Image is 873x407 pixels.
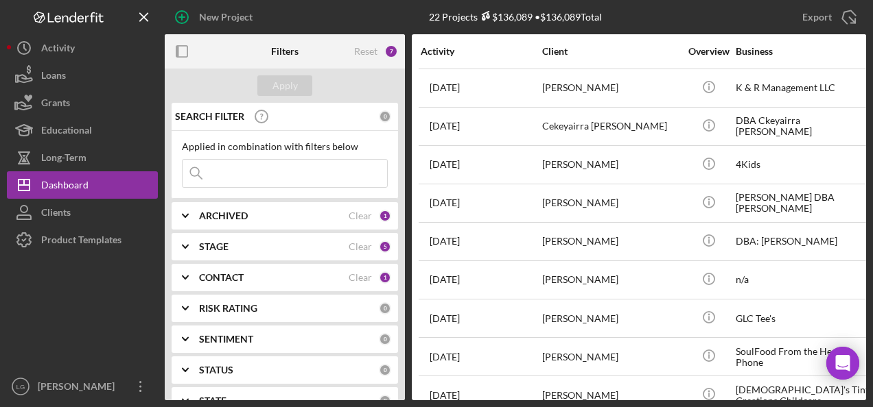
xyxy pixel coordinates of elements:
[379,271,391,284] div: 1
[379,110,391,123] div: 0
[199,3,253,31] div: New Project
[41,171,89,202] div: Dashboard
[7,144,158,171] button: Long-Term
[379,210,391,222] div: 1
[41,89,70,120] div: Grants
[542,185,679,221] div: [PERSON_NAME]
[349,272,372,283] div: Clear
[41,116,92,147] div: Educational
[736,262,873,298] div: n/a
[736,147,873,183] div: 4Kids
[736,223,873,260] div: DBA: [PERSON_NAME]
[542,108,679,145] div: Cekeyairra [PERSON_NAME]
[736,46,873,57] div: Business
[384,45,398,58] div: 7
[421,46,541,57] div: Activity
[199,395,226,406] b: STATE
[430,159,460,170] time: 2025-10-10 20:24
[542,70,679,106] div: [PERSON_NAME]
[736,185,873,221] div: [PERSON_NAME] DBA [PERSON_NAME]
[542,262,679,298] div: [PERSON_NAME]
[736,300,873,336] div: GLC Tee's
[789,3,866,31] button: Export
[542,223,679,260] div: [PERSON_NAME]
[430,351,460,362] time: 2025-09-29 19:23
[199,272,244,283] b: CONTACT
[7,34,158,62] button: Activity
[41,199,71,230] div: Clients
[41,34,75,65] div: Activity
[199,334,253,345] b: SENTIMENT
[379,333,391,345] div: 0
[7,373,158,400] button: LG[PERSON_NAME]
[7,171,158,199] button: Dashboard
[826,347,859,380] div: Open Intercom Messenger
[7,226,158,254] button: Product Templates
[7,89,158,116] button: Grants
[430,121,460,132] time: 2025-09-12 17:20
[7,199,158,226] button: Clients
[7,62,158,89] button: Loans
[165,3,266,31] button: New Project
[199,210,248,221] b: ARCHIVED
[379,395,391,407] div: 0
[272,75,298,96] div: Apply
[683,46,734,57] div: Overview
[41,62,66,92] div: Loans
[542,46,679,57] div: Client
[736,108,873,145] div: DBA Ckeyairra [PERSON_NAME]
[349,210,372,221] div: Clear
[430,197,460,208] time: 2025-09-17 17:50
[542,338,679,375] div: [PERSON_NAME]
[430,274,460,285] time: 2025-09-18 18:27
[199,365,233,375] b: STATUS
[199,303,257,314] b: RISK RATING
[7,116,158,144] button: Educational
[429,11,602,23] div: 22 Projects • $136,089 Total
[41,144,86,175] div: Long-Term
[257,75,312,96] button: Apply
[175,111,244,122] b: SEARCH FILTER
[379,364,391,376] div: 0
[34,373,124,404] div: [PERSON_NAME]
[379,302,391,314] div: 0
[354,46,377,57] div: Reset
[736,70,873,106] div: K & R Management LLC
[16,383,25,391] text: LG
[542,300,679,336] div: [PERSON_NAME]
[41,226,121,257] div: Product Templates
[430,313,460,324] time: 2025-09-29 17:23
[736,338,873,375] div: SoulFood From the Heart Phone
[182,141,388,152] div: Applied in combination with filters below
[430,236,460,247] time: 2025-10-08 19:33
[478,11,533,23] div: $136,089
[430,390,460,401] time: 2025-10-07 00:27
[349,241,372,252] div: Clear
[379,241,391,253] div: 5
[199,241,229,252] b: STAGE
[802,3,832,31] div: Export
[271,46,299,57] b: Filters
[542,147,679,183] div: [PERSON_NAME]
[430,82,460,93] time: 2025-09-12 15:29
